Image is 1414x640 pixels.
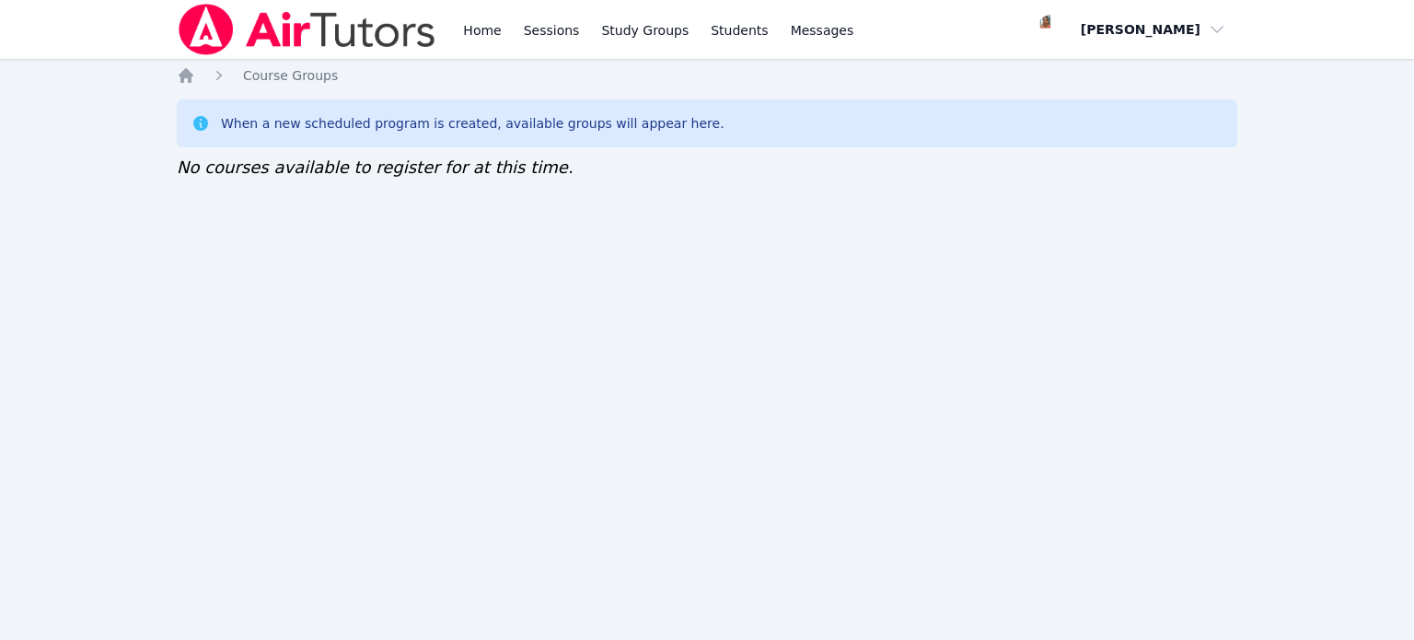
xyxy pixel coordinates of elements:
span: Messages [791,21,854,40]
a: Course Groups [243,66,338,85]
nav: Breadcrumb [177,66,1237,85]
span: Course Groups [243,68,338,83]
span: No courses available to register for at this time. [177,157,574,177]
img: Air Tutors [177,4,437,55]
div: When a new scheduled program is created, available groups will appear here. [221,114,724,133]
